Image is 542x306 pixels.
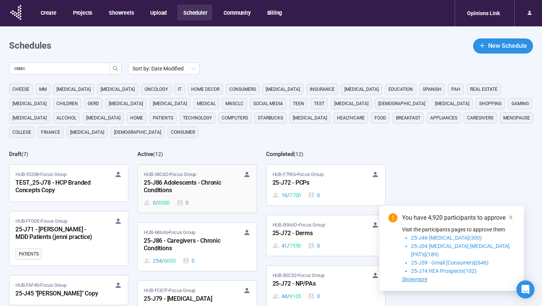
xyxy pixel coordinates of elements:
[137,151,153,158] h2: Active
[273,242,301,250] div: 41
[15,289,98,299] div: 25-J45 "[PERSON_NAME]" Copy
[144,294,227,304] div: 25-J79 - [MEDICAL_DATA]
[261,5,288,20] button: Billing
[388,86,413,93] span: education
[15,225,98,242] div: 25-J71 - [PERSON_NAME] - MDD Patients (jenni practice)
[516,280,534,298] div: Open Intercom Messenger
[113,66,119,72] span: search
[467,114,493,122] span: caregivers
[378,100,425,107] span: [DEMOGRAPHIC_DATA]
[56,114,76,122] span: alcohol
[508,215,513,220] span: close
[153,151,163,157] span: ( 12 )
[138,165,256,213] a: HUB-34C6D•Focus Group25-J86 Adolescents - Chronic Conditions0 / 85000
[191,86,219,93] span: home decor
[100,86,135,93] span: [MEDICAL_DATA]
[86,114,120,122] span: [MEDICAL_DATA]
[479,43,485,49] span: plus
[88,100,99,107] span: GERD
[273,292,301,300] div: 44
[308,191,320,199] div: 0
[503,114,530,122] span: menopause
[114,129,161,136] span: [DEMOGRAPHIC_DATA]
[388,213,397,222] span: exclamation-circle
[334,100,368,107] span: [MEDICAL_DATA]
[308,292,320,300] div: 0
[9,165,128,202] a: HUB-35208•Focus GroupTEST_25-J78 - HCP Branded Concepts Copy
[144,171,196,178] span: HUB-34C6D • Focus Group
[470,86,498,93] span: real estate
[430,114,457,122] span: appliances
[144,257,175,265] div: 254
[12,86,29,93] span: cheese
[21,151,28,157] span: ( 7 )
[144,229,195,236] span: HUB-686A6 • Focus Group
[308,242,320,250] div: 0
[314,100,324,107] span: Test
[67,5,97,20] button: Projects
[130,114,143,122] span: home
[344,86,379,93] span: [MEDICAL_DATA]
[183,257,195,265] div: 0
[266,215,385,256] a: HUB-B9A6D•Focus Group25-J72 - Derms41 / 75500
[289,191,301,199] span: 7700
[56,86,91,93] span: [MEDICAL_DATA]
[197,100,216,107] span: medical
[375,114,386,122] span: Food
[156,199,158,207] span: /
[337,114,365,122] span: healthcare
[218,5,256,20] button: Community
[411,243,510,257] span: 25-J04 [MEDICAL_DATA] [MEDICAL_DATA] [PAT's](189)
[145,86,168,93] span: oncology
[144,287,195,294] span: HUB-FC87F • Focus Group
[287,191,289,199] span: /
[293,100,304,107] span: Teen
[451,86,460,93] span: PAH
[177,5,212,20] button: Scheduler
[411,268,477,274] span: 25-J74 HEA Prospects(102)
[310,86,335,93] span: Insurance
[266,165,385,205] a: HUB-F79E6•Focus Group25-J72 - PCPs16 / 77000
[463,6,504,20] div: Opinions Link
[9,39,51,53] h1: Schedules
[153,100,187,107] span: [MEDICAL_DATA]
[273,229,355,239] div: 25-J72 - Derms
[177,199,189,207] div: 0
[19,250,38,258] span: Patients
[473,38,533,54] button: plusNew Schedule
[9,211,128,266] a: HUB-FF0DE•Focus Group25-J71 - [PERSON_NAME] - MDD Patients (jenni practice)Patients
[222,114,248,122] span: computers
[266,151,294,158] h2: Completed
[12,129,31,136] span: college
[294,151,303,157] span: ( 12 )
[435,100,469,107] span: [MEDICAL_DATA]
[423,86,442,93] span: Spanish
[164,257,176,265] span: 6000
[512,100,529,107] span: gaming
[396,114,420,122] span: breakfast
[132,63,195,74] span: Sort by: Date Modified
[158,199,170,207] span: 8500
[138,223,256,271] a: HUB-686A6•Focus Group25-J86 - Caregivers - Chronic Conditions254 / 60000
[39,86,47,93] span: MM
[229,86,256,93] span: consumers
[144,199,170,207] div: 0
[9,151,21,158] h2: Draft
[273,171,324,178] span: HUB-F79E6 • Focus Group
[273,221,325,229] span: HUB-B9A6D • Focus Group
[15,178,98,196] div: TEST_25-J78 - HCP Branded Concepts Copy
[41,129,60,136] span: finance
[411,235,482,241] span: 25-J46-[MEDICAL_DATA](300)
[110,63,122,75] button: search
[144,5,172,20] button: Upload
[402,276,427,282] span: Showmore
[253,100,283,107] span: social media
[178,86,181,93] span: it
[289,242,301,250] span: 7550
[287,242,289,250] span: /
[488,41,527,50] span: New Schedule
[411,260,489,266] span: 25-J59 - Gmail [Consumers](646)
[15,282,67,289] span: HUB-FAF45 • Focus Group
[144,236,227,254] div: 25-J86 - Caregivers - Chronic Conditions
[12,100,47,107] span: [MEDICAL_DATA]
